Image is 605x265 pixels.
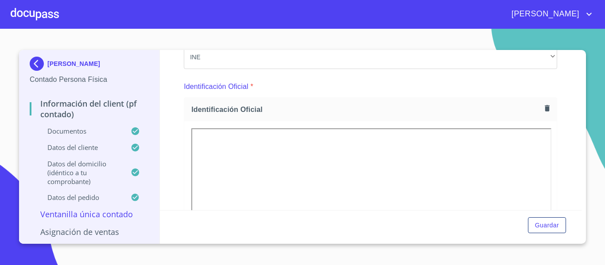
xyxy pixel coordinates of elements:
[30,127,131,135] p: Documentos
[184,45,557,69] div: INE
[30,209,149,219] p: Ventanilla única contado
[30,57,149,74] div: [PERSON_NAME]
[505,7,594,21] button: account of current user
[30,143,131,152] p: Datos del cliente
[30,227,149,237] p: Asignación de Ventas
[184,81,248,92] p: Identificación Oficial
[191,105,541,114] span: Identificación Oficial
[535,220,559,231] span: Guardar
[47,60,100,67] p: [PERSON_NAME]
[30,193,131,202] p: Datos del pedido
[528,217,566,234] button: Guardar
[30,159,131,186] p: Datos del domicilio (idéntico a tu comprobante)
[505,7,584,21] span: [PERSON_NAME]
[30,98,149,119] p: Información del Client (PF contado)
[30,57,47,71] img: Docupass spot blue
[30,74,149,85] p: Contado Persona Física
